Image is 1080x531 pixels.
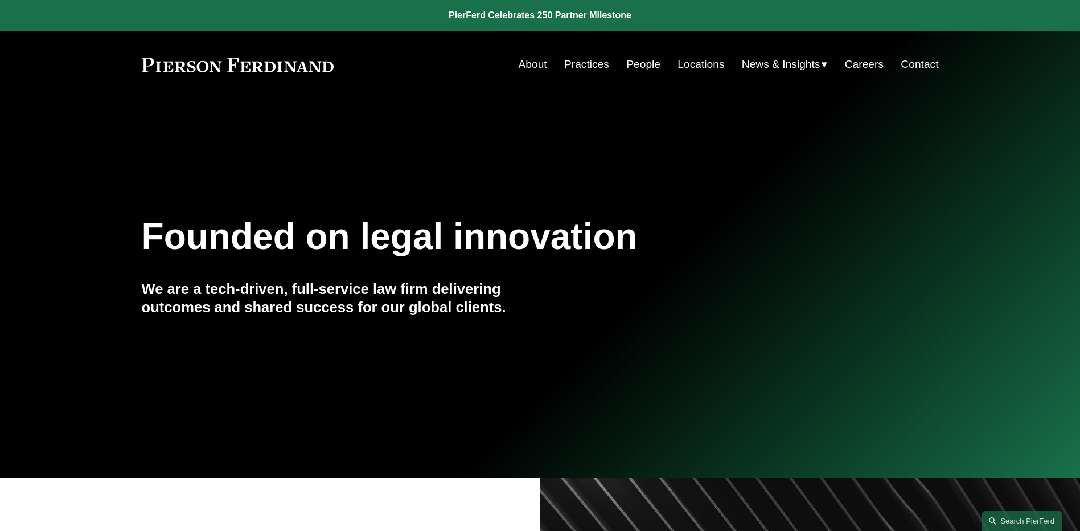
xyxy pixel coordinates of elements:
h1: Founded on legal innovation [142,216,806,258]
a: Careers [845,54,884,75]
span: News & Insights [742,55,820,75]
a: Contact [901,54,938,75]
a: Search this site [982,511,1062,531]
a: Locations [677,54,724,75]
a: Practices [564,54,609,75]
h4: We are a tech-driven, full-service law firm delivering outcomes and shared success for our global... [142,280,540,317]
a: About [519,54,547,75]
a: folder dropdown [742,54,828,75]
a: People [626,54,660,75]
